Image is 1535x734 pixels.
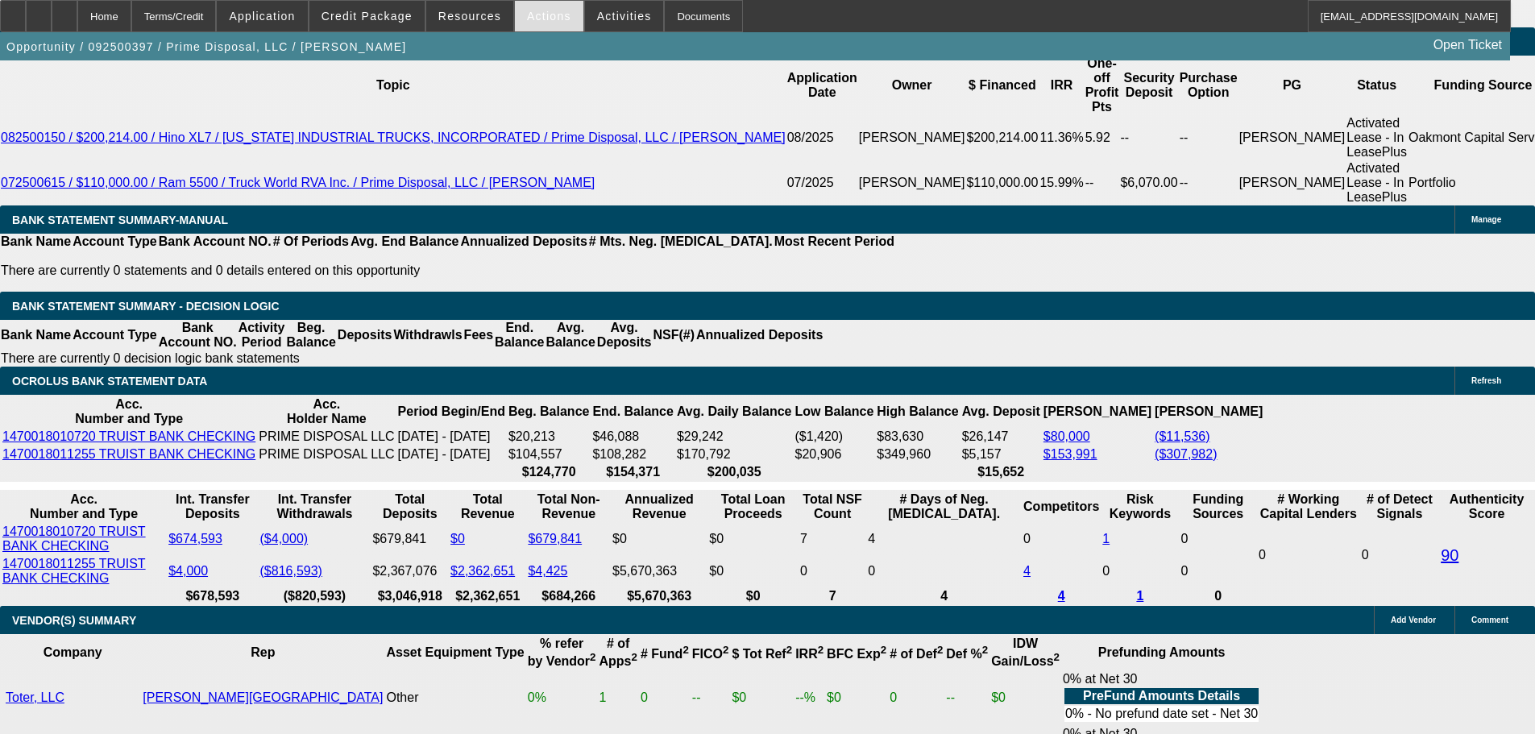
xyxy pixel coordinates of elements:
td: [DATE] - [DATE] [397,446,506,462]
th: Avg. Deposits [596,320,653,350]
th: Total Revenue [450,491,525,522]
td: Activated Lease - In LeasePlus [1346,115,1408,160]
th: Bank Account NO. [158,320,238,350]
th: Beg. Balance [508,396,590,427]
th: Avg. Daily Balance [676,396,793,427]
a: ($11,536) [1155,429,1210,443]
td: $349,960 [876,446,959,462]
td: $26,147 [961,429,1041,445]
th: # of Detect Signals [1361,491,1438,522]
b: Rep [251,645,275,659]
td: 0 [1023,524,1100,554]
th: End. Balance [494,320,545,350]
span: VENDOR(S) SUMMARY [12,614,136,627]
b: # of Def [890,647,943,661]
span: Credit Package [322,10,413,23]
div: $5,670,363 [612,564,706,578]
sup: 2 [682,644,688,656]
a: 1470018010720 TRUIST BANK CHECKING [2,429,255,443]
td: $0 [708,556,798,587]
th: Avg. Deposit [961,396,1041,427]
td: 0 [640,671,690,724]
span: BANK STATEMENT SUMMARY-MANUAL [12,214,228,226]
sup: 2 [1054,651,1060,663]
th: NSF(#) [652,320,695,350]
a: 1 [1102,532,1110,545]
td: ($1,420) [794,429,874,445]
td: -- [1179,115,1238,160]
td: 0 [1361,524,1438,587]
span: Actions [527,10,571,23]
th: ($820,593) [259,588,371,604]
b: IDW Gain/Loss [991,637,1060,668]
th: Authenticity Score [1440,491,1533,522]
th: PG [1238,56,1346,115]
td: $29,242 [676,429,793,445]
td: $20,213 [508,429,590,445]
th: Sum of the Total NSF Count and Total Overdraft Fee Count from Ocrolus [799,491,865,522]
sup: 2 [881,644,886,656]
td: $5,157 [961,446,1041,462]
td: 7 [799,524,865,554]
th: $678,593 [168,588,257,604]
th: $15,652 [961,464,1041,480]
span: Bank Statement Summary - Decision Logic [12,300,280,313]
th: IRR [1039,56,1084,115]
b: FICO [692,647,729,661]
th: Annualized Deposits [459,234,587,250]
div: 0% at Net 30 [1063,672,1260,724]
a: 1470018011255 TRUIST BANK CHECKING [2,557,146,585]
th: Purchase Option [1179,56,1238,115]
b: Prefunding Amounts [1098,645,1226,659]
th: Annualized Deposits [695,320,824,350]
a: $153,991 [1043,447,1097,461]
button: Application [217,1,307,31]
b: Def % [946,647,988,661]
td: [PERSON_NAME] [1238,115,1346,160]
td: $0 [731,671,793,724]
th: $154,371 [591,464,674,480]
td: -- [691,671,730,724]
th: $ Financed [965,56,1039,115]
b: IRR [795,647,824,661]
td: 15.99% [1039,160,1084,205]
td: 0% [527,671,597,724]
b: Asset Equipment Type [386,645,524,659]
a: 4 [1058,589,1065,603]
a: $4,000 [168,564,208,578]
a: $2,362,651 [450,564,515,578]
td: Activated Lease - In LeasePlus [1346,160,1408,205]
sup: 2 [818,644,824,656]
td: --% [794,671,824,724]
th: Account Type [72,234,158,250]
a: Open Ticket [1427,31,1508,59]
th: 4 [867,588,1021,604]
td: $0 [708,524,798,554]
th: Int. Transfer Withdrawals [259,491,371,522]
th: # Of Periods [272,234,350,250]
th: 0 [1180,588,1256,604]
td: $104,557 [508,446,590,462]
th: Acc. Holder Name [258,396,395,427]
a: 90 [1441,546,1458,564]
th: Deposits [337,320,393,350]
th: Period Begin/End [397,396,506,427]
div: $0 [612,532,706,546]
p: There are currently 0 statements and 0 details entered on this opportunity [1,263,894,278]
td: PRIME DISPOSAL LLC [258,429,395,445]
th: # Working Capital Lenders [1258,491,1359,522]
td: -- [1119,115,1178,160]
td: $2,367,076 [371,556,448,587]
td: 4 [867,524,1021,554]
sup: 2 [632,651,637,663]
button: Resources [426,1,513,31]
span: Comment [1471,616,1508,624]
td: -- [1179,160,1238,205]
sup: 2 [590,651,595,663]
span: Application [229,10,295,23]
a: 4 [1023,564,1031,578]
a: [PERSON_NAME][GEOGRAPHIC_DATA] [143,690,383,704]
th: [PERSON_NAME] [1043,396,1152,427]
td: $0 [990,671,1060,724]
span: Opportunity / 092500397 / Prime Disposal, LLC / [PERSON_NAME] [6,40,406,53]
